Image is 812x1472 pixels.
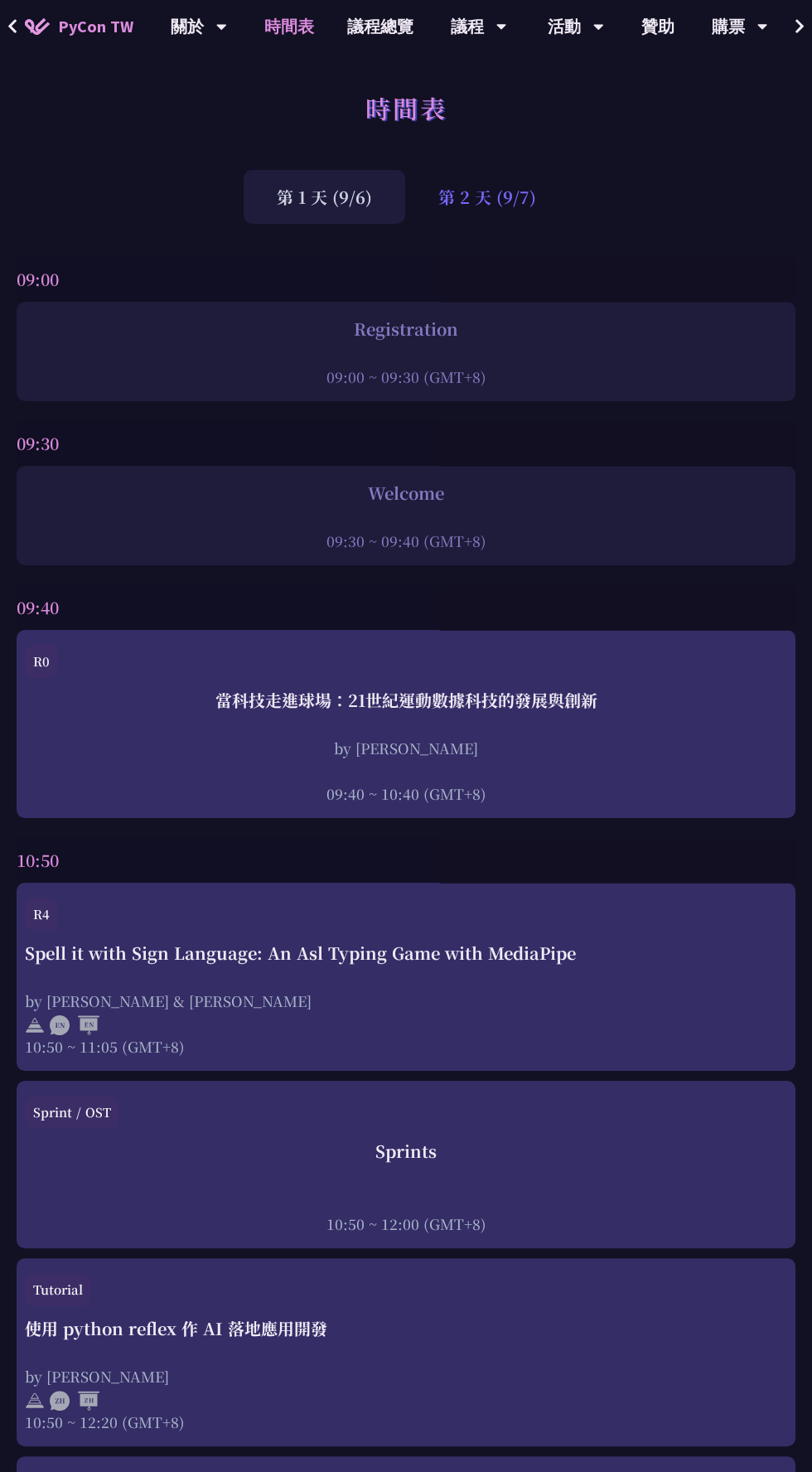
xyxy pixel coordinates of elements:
[17,838,795,883] div: 10:50
[50,1015,99,1035] img: ENEN.5a408d1.svg
[365,83,447,133] h1: 時間表
[25,1391,45,1411] img: svg+xml;base64,PHN2ZyB4bWxucz0iaHR0cDovL3d3dy53My5vcmcvMjAwMC9zdmciIHdpZHRoPSIyNCIgaGVpZ2h0PSIyNC...
[25,317,787,341] div: Registration
[25,990,787,1011] div: by [PERSON_NAME] & [PERSON_NAME]
[58,14,133,39] span: PyCon TW
[25,1411,787,1432] div: 10:50 ~ 12:20 (GMT+8)
[25,645,787,804] a: R0 當科技走進球場：21世紀運動數據科技的發展與創新 by [PERSON_NAME] 09:40 ~ 10:40 (GMT+8)
[25,530,787,551] div: 09:30 ~ 09:40 (GMT+8)
[25,481,787,506] div: Welcome
[405,170,569,224] div: 第 2 天 (9/7)
[25,1366,787,1387] div: by [PERSON_NAME]
[25,1036,787,1057] div: 10:50 ~ 11:05 (GMT+8)
[25,898,58,931] div: R4
[50,1391,99,1411] img: ZHZH.38617ef.svg
[25,366,787,387] div: 09:00 ~ 09:30 (GMT+8)
[25,18,50,35] img: Home icon of PyCon TW 2025
[25,783,787,804] div: 09:40 ~ 10:40 (GMT+8)
[25,738,787,758] div: by [PERSON_NAME]
[25,898,787,1057] a: R4 Spell it with Sign Language: An Asl Typing Game with MediaPipe by [PERSON_NAME] & [PERSON_NAME...
[25,688,787,713] div: 當科技走進球場：21世紀運動數據科技的發展與創新
[25,1316,787,1341] div: 使用 python reflex 作 AI 落地應用開發
[25,1096,119,1129] div: Sprint / OST
[244,170,405,224] div: 第 1 天 (9/6)
[25,1213,787,1234] div: 10:50 ~ 12:00 (GMT+8)
[17,257,795,302] div: 09:00
[17,585,795,630] div: 09:40
[25,1273,787,1432] a: Tutorial 使用 python reflex 作 AI 落地應用開發 by [PERSON_NAME] 10:50 ~ 12:20 (GMT+8)
[25,1273,91,1306] div: Tutorial
[17,421,795,466] div: 09:30
[25,645,58,678] div: R0
[25,1139,787,1164] div: Sprints
[8,6,150,47] a: PyCon TW
[25,1015,45,1035] img: svg+xml;base64,PHN2ZyB4bWxucz0iaHR0cDovL3d3dy53My5vcmcvMjAwMC9zdmciIHdpZHRoPSIyNCIgaGVpZ2h0PSIyNC...
[25,941,787,966] div: Spell it with Sign Language: An Asl Typing Game with MediaPipe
